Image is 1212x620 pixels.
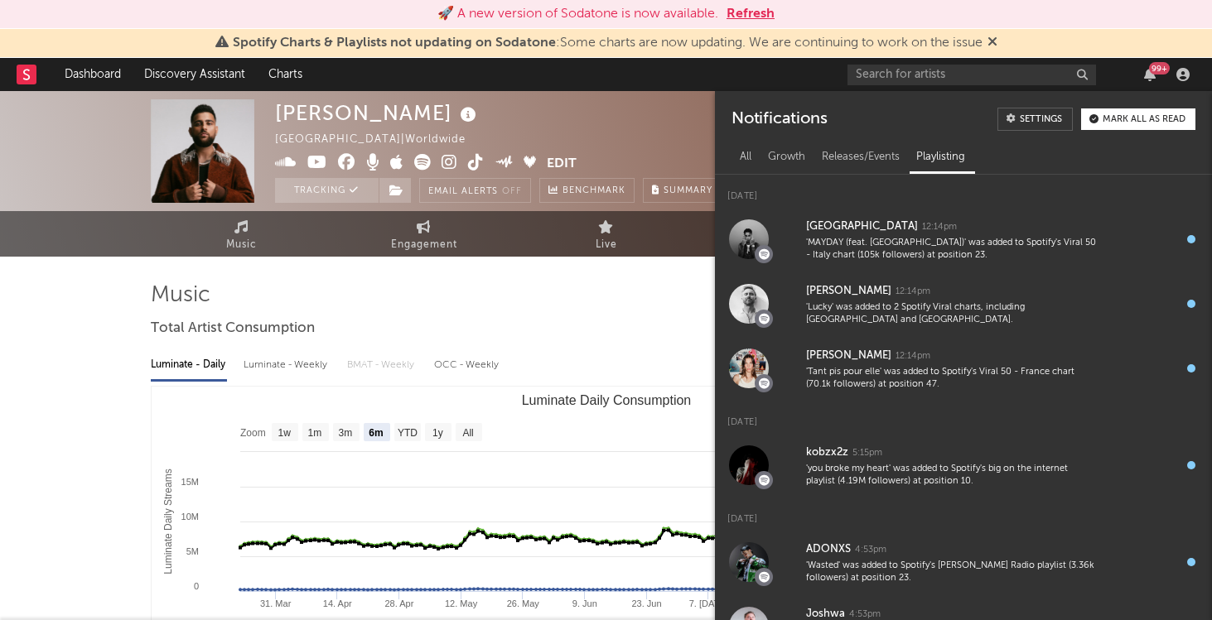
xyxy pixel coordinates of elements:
[151,319,315,339] span: Total Artist Consumption
[244,351,331,379] div: Luminate - Weekly
[572,598,596,608] text: 9. Jun
[847,65,1096,85] input: Search for artists
[987,36,997,50] span: Dismiss
[806,346,891,366] div: [PERSON_NAME]
[715,401,1212,433] div: [DATE]
[715,433,1212,497] a: kobzx2z5:15pm'you broke my heart' was added to Spotify's big on the internet playlist (4.19M foll...
[547,154,577,175] button: Edit
[596,235,617,255] span: Live
[53,58,133,91] a: Dashboard
[896,286,930,298] div: 12:14pm
[445,598,478,608] text: 12. May
[257,58,314,91] a: Charts
[338,427,352,439] text: 3m
[233,36,983,50] span: : Some charts are now updating. We are continuing to work on the issue
[760,143,814,171] div: Growth
[806,540,851,560] div: ADONXS
[806,217,918,237] div: [GEOGRAPHIC_DATA]
[732,143,760,171] div: All
[715,497,1212,530] div: [DATE]
[233,36,556,50] span: Spotify Charts & Playlists not updating on Sodatone
[806,366,1098,392] div: 'Tant pis pour elle' was added to Spotify's Viral 50 - France chart (70.1k followers) at position...
[855,544,886,556] div: 4:53pm
[193,581,198,591] text: 0
[727,4,775,24] button: Refresh
[307,427,321,439] text: 1m
[806,560,1098,585] div: 'Wasted' was added to Spotify's [PERSON_NAME] Radio playlist (3.36k followers) at position 23.
[333,211,515,257] a: Engagement
[397,427,417,439] text: YTD
[715,336,1212,401] a: [PERSON_NAME]12:14pm'Tant pis pour elle' was added to Spotify's Viral 50 - France chart (70.1k fo...
[133,58,257,91] a: Discovery Assistant
[806,281,891,301] div: [PERSON_NAME]
[806,463,1098,488] div: 'you broke my heart' was added to Spotify's big on the internet playlist (4.19M followers) at pos...
[814,143,908,171] div: Releases/Events
[226,235,257,255] span: Music
[1081,108,1195,130] button: Mark all as read
[1103,115,1185,124] div: Mark all as read
[275,99,480,127] div: [PERSON_NAME]
[1020,115,1062,124] div: Settings
[806,443,848,463] div: kobzx2z
[151,211,333,257] a: Music
[275,130,485,150] div: [GEOGRAPHIC_DATA] | Worldwide
[162,469,173,574] text: Luminate Daily Streams
[688,598,727,608] text: 7. [DATE]
[715,175,1212,207] div: [DATE]
[437,4,718,24] div: 🚀 A new version of Sodatone is now available.
[275,178,379,203] button: Tracking
[732,108,827,131] div: Notifications
[419,178,531,203] button: Email AlertsOff
[539,178,635,203] a: Benchmark
[563,181,625,201] span: Benchmark
[322,598,351,608] text: 14. Apr
[806,237,1098,262] div: 'MAYDAY (feat. [GEOGRAPHIC_DATA])' was added to Spotify's Viral 50 - Italy chart (105k followers)...
[922,221,957,233] div: 12:14pm
[432,427,443,439] text: 1y
[715,207,1212,272] a: [GEOGRAPHIC_DATA]12:14pm'MAYDAY (feat. [GEOGRAPHIC_DATA])' was added to Spotify's Viral 50 - Ital...
[506,598,539,608] text: 26. May
[384,598,413,608] text: 28. Apr
[462,427,473,439] text: All
[997,108,1073,131] a: Settings
[1144,68,1156,81] button: 99+
[369,427,383,439] text: 6m
[643,178,722,203] button: Summary
[391,235,457,255] span: Engagement
[502,187,522,196] em: Off
[852,447,882,459] div: 5:15pm
[664,186,712,195] span: Summary
[181,477,198,487] text: 15M
[240,427,266,439] text: Zoom
[715,272,1212,336] a: [PERSON_NAME]12:14pm'Lucky' was added to 2 Spotify Viral charts, including [GEOGRAPHIC_DATA] and ...
[698,211,880,257] a: Audience
[181,512,198,521] text: 10M
[896,350,930,363] div: 12:14pm
[1149,62,1170,74] div: 99 +
[631,598,661,608] text: 23. Jun
[715,530,1212,594] a: ADONXS4:53pm'Wasted' was added to Spotify's [PERSON_NAME] Radio playlist (3.36k followers) at pos...
[151,351,227,379] div: Luminate - Daily
[260,598,292,608] text: 31. Mar
[278,427,291,439] text: 1w
[515,211,698,257] a: Live
[434,351,500,379] div: OCC - Weekly
[908,143,973,171] div: Playlisting
[806,301,1098,327] div: 'Lucky' was added to 2 Spotify Viral charts, including [GEOGRAPHIC_DATA] and [GEOGRAPHIC_DATA].
[521,393,691,407] text: Luminate Daily Consumption
[186,546,198,556] text: 5M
